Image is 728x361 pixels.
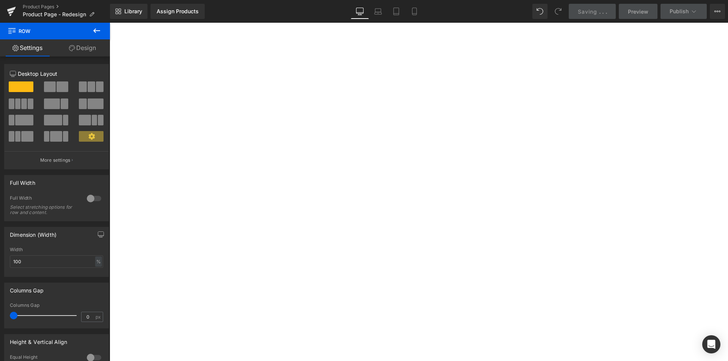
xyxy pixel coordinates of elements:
a: New Library [110,4,147,19]
a: Product Pages [23,4,110,10]
span: Publish [670,8,689,14]
p: More settings [40,157,71,164]
div: Width [10,247,103,252]
button: Publish [661,4,707,19]
a: Design [55,39,110,56]
button: More settings [5,151,108,169]
a: Desktop [351,4,369,19]
div: Select stretching options for row and content. [10,205,78,215]
button: Undo [532,4,548,19]
div: Assign Products [157,8,199,14]
span: Row [8,23,83,39]
a: Mobile [405,4,424,19]
div: Dimension (Width) [10,227,56,238]
div: Open Intercom Messenger [702,335,720,353]
button: Redo [551,4,566,19]
div: Columns Gap [10,303,103,308]
span: . [599,8,601,15]
a: Tablet [387,4,405,19]
span: px [96,314,102,319]
div: Full Width [10,195,79,203]
div: Height & Vertical Align [10,334,67,345]
div: Full Width [10,175,35,186]
span: Saving [578,8,597,15]
a: Preview [619,4,657,19]
p: Desktop Layout [10,70,103,78]
div: % [95,256,102,267]
button: More [710,4,725,19]
span: Library [124,8,142,15]
span: Preview [628,8,648,16]
div: Columns Gap [10,283,44,294]
input: auto [10,255,103,268]
a: Laptop [369,4,387,19]
span: Product Page - Redesign [23,11,86,17]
